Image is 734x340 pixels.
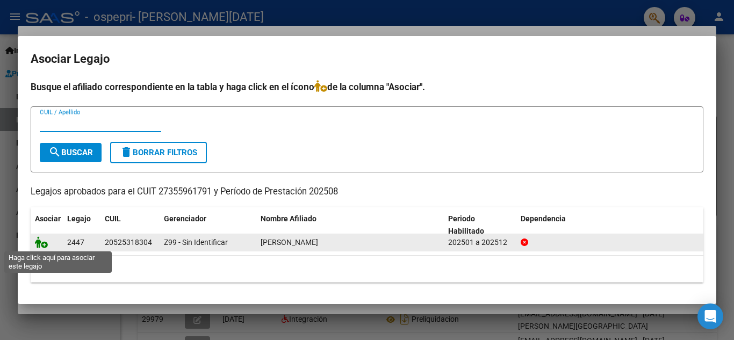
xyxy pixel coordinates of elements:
datatable-header-cell: Asociar [31,207,63,243]
datatable-header-cell: Periodo Habilitado [444,207,516,243]
button: Borrar Filtros [110,142,207,163]
h4: Busque el afiliado correspondiente en la tabla y haga click en el ícono de la columna "Asociar". [31,80,703,94]
mat-icon: delete [120,146,133,158]
datatable-header-cell: Nombre Afiliado [256,207,444,243]
datatable-header-cell: Gerenciador [160,207,256,243]
span: Buscar [48,148,93,157]
span: 2447 [67,238,84,247]
datatable-header-cell: Dependencia [516,207,704,243]
div: 20525318304 [105,236,152,249]
span: Nombre Afiliado [261,214,316,223]
span: CUIL [105,214,121,223]
div: 1 registros [31,256,703,283]
div: Open Intercom Messenger [697,303,723,329]
button: Buscar [40,143,102,162]
span: NAVARRETE SEBASTIAN EZEQUIEL [261,238,318,247]
span: Z99 - Sin Identificar [164,238,228,247]
span: Gerenciador [164,214,206,223]
span: Dependencia [521,214,566,223]
span: Legajo [67,214,91,223]
p: Legajos aprobados para el CUIT 27355961791 y Período de Prestación 202508 [31,185,703,199]
div: 202501 a 202512 [448,236,512,249]
mat-icon: search [48,146,61,158]
datatable-header-cell: Legajo [63,207,100,243]
span: Borrar Filtros [120,148,197,157]
h2: Asociar Legajo [31,49,703,69]
span: Periodo Habilitado [448,214,484,235]
span: Asociar [35,214,61,223]
datatable-header-cell: CUIL [100,207,160,243]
